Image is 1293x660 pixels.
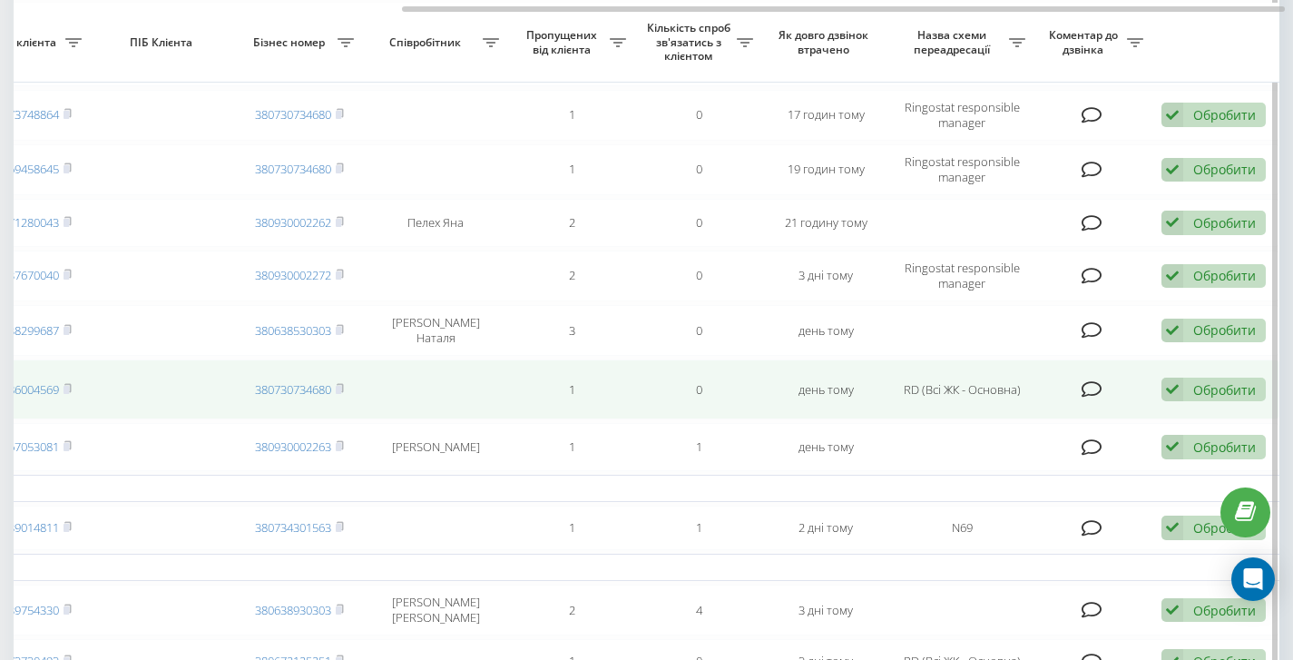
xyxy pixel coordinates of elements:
td: 4 [635,585,762,635]
td: 21 годину тому [762,199,889,247]
td: 3 дні тому [762,251,889,301]
span: Бізнес номер [245,35,338,50]
td: [PERSON_NAME] Наталя [363,305,508,356]
div: Обробити [1193,214,1256,231]
div: Обробити [1193,106,1256,123]
td: 0 [635,90,762,141]
td: 0 [635,144,762,195]
td: Пелех Яна [363,199,508,247]
div: Обробити [1193,602,1256,619]
td: [PERSON_NAME] [PERSON_NAME] [363,585,508,635]
a: 380638530303 [255,322,331,339]
div: Обробити [1193,161,1256,178]
a: 380730734680 [255,106,331,123]
a: 380930002272 [255,267,331,283]
span: Як довго дзвінок втрачено [777,28,875,56]
td: 1 [635,423,762,471]
td: день тому [762,360,889,419]
td: 3 дні тому [762,585,889,635]
td: Ringostat responsible manager [889,251,1034,301]
a: 380730734680 [255,161,331,177]
td: N69 [889,506,1034,550]
td: 1 [508,423,635,471]
a: 380930002262 [255,214,331,231]
td: Ringostat responsible manager [889,144,1034,195]
td: 17 годин тому [762,90,889,141]
a: 380734301563 [255,519,331,536]
td: 0 [635,251,762,301]
a: 380930002263 [255,438,331,455]
td: [PERSON_NAME] [363,423,508,471]
div: Open Intercom Messenger [1231,557,1275,601]
td: 1 [508,90,635,141]
div: Обробити [1193,267,1256,284]
span: Назва схеми переадресації [898,28,1009,56]
td: день тому [762,423,889,471]
div: Обробити [1193,381,1256,399]
td: 1 [508,506,635,550]
div: Обробити [1193,438,1256,456]
span: Коментар до дзвінка [1043,28,1127,56]
td: 0 [635,199,762,247]
td: 2 дні тому [762,506,889,550]
td: 2 [508,585,635,635]
span: ПІБ Клієнта [106,35,220,50]
td: Ringostat responsible manager [889,90,1034,141]
span: Співробітник [372,35,483,50]
a: 380638930303 [255,602,331,618]
td: 0 [635,360,762,419]
td: 19 годин тому [762,144,889,195]
span: Пропущених від клієнта [517,28,610,56]
td: 2 [508,199,635,247]
td: 0 [635,305,762,356]
td: RD (Всі ЖК - Основна) [889,360,1034,419]
div: Обробити [1193,321,1256,339]
a: 380730734680 [255,381,331,398]
td: 1 [508,144,635,195]
div: Обробити [1193,519,1256,537]
td: 2 [508,251,635,301]
td: 3 [508,305,635,356]
td: день тому [762,305,889,356]
td: 1 [508,360,635,419]
span: Кількість спроб зв'язатись з клієнтом [644,21,737,64]
td: 1 [635,506,762,550]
